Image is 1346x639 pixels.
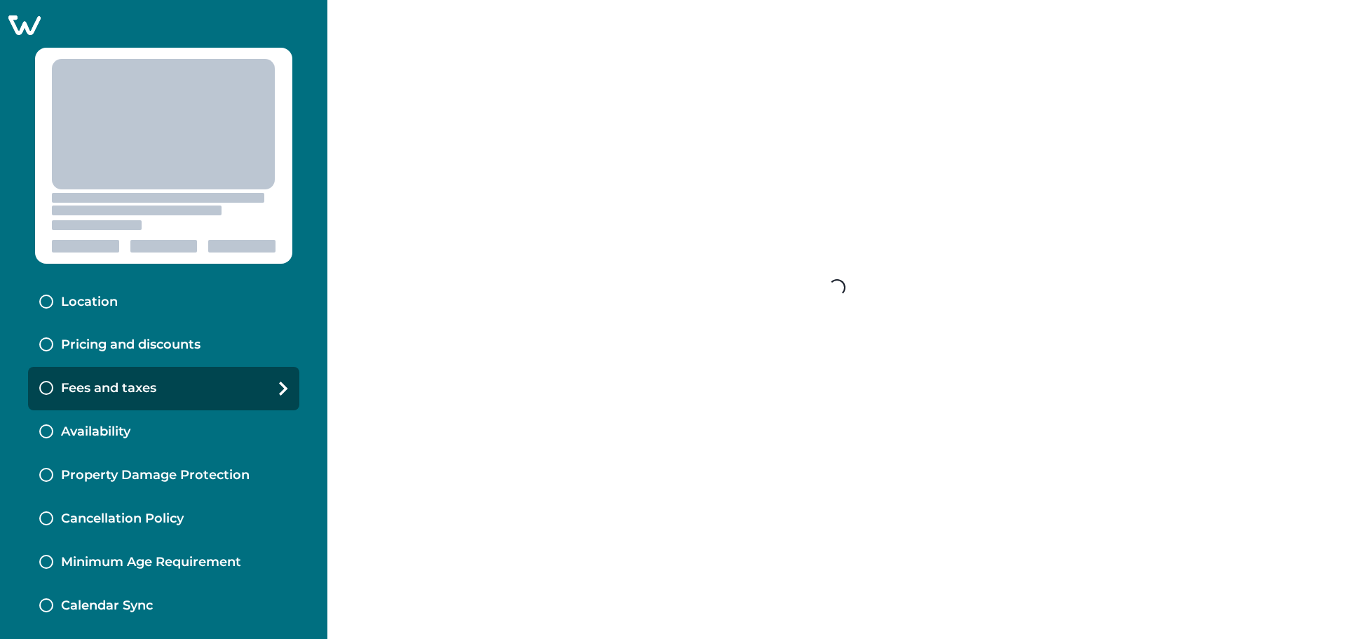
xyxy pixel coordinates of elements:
[61,511,184,527] p: Cancellation Policy
[61,598,153,614] p: Calendar Sync
[61,295,118,310] p: Location
[61,468,250,483] p: Property Damage Protection
[61,555,241,570] p: Minimum Age Requirement
[61,381,156,396] p: Fees and taxes
[61,424,130,440] p: Availability
[61,337,200,353] p: Pricing and discounts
